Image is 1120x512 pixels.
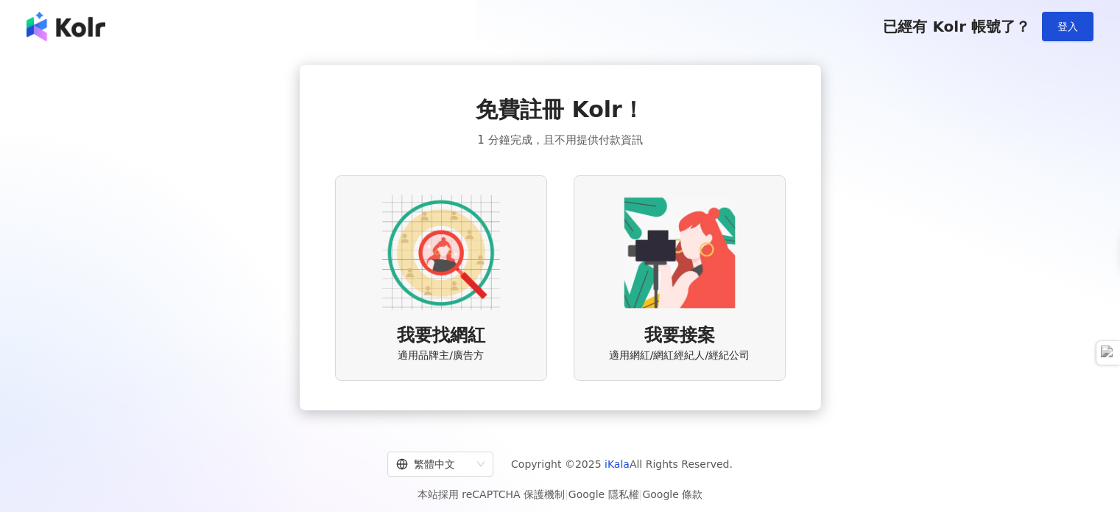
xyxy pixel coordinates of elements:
[644,323,715,348] span: 我要接案
[639,488,643,500] span: |
[396,452,471,476] div: 繁體中文
[511,455,733,473] span: Copyright © 2025 All Rights Reserved.
[642,488,702,500] a: Google 條款
[1042,12,1093,41] button: 登入
[565,488,568,500] span: |
[398,348,484,363] span: 適用品牌主/廣告方
[397,323,485,348] span: 我要找網紅
[605,458,630,470] a: iKala
[382,194,500,312] img: AD identity option
[621,194,739,312] img: KOL identity option
[476,94,644,125] span: 免費註冊 Kolr！
[568,488,639,500] a: Google 隱私權
[477,131,642,149] span: 1 分鐘完成，且不用提供付款資訊
[609,348,750,363] span: 適用網紅/網紅經紀人/經紀公司
[1057,21,1078,32] span: 登入
[883,18,1030,35] span: 已經有 Kolr 帳號了？
[27,12,105,41] img: logo
[418,485,702,503] span: 本站採用 reCAPTCHA 保護機制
